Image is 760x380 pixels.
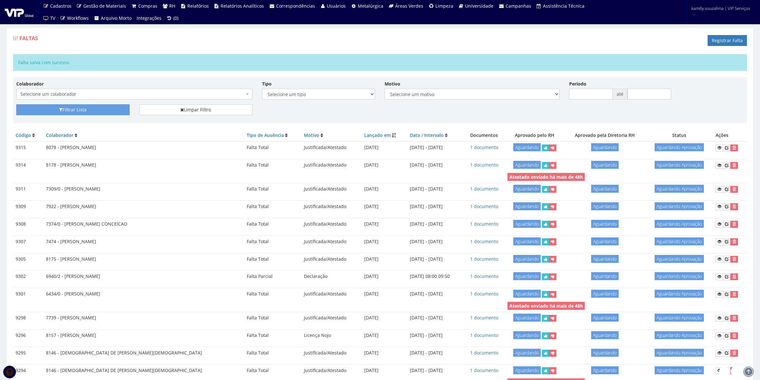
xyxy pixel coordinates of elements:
[655,237,704,245] span: Aguardando Aprovação
[262,81,272,87] label: Tipo
[591,143,619,151] span: Aguardando
[513,290,541,298] span: Aguardando
[13,347,43,359] td: 9295
[13,200,43,212] td: 9309
[301,312,362,324] td: Justificada/Atestado
[407,141,463,154] td: [DATE] - [DATE]
[435,3,453,9] span: Limpeza
[362,141,407,154] td: [DATE]
[67,15,89,21] span: Workflows
[407,218,463,230] td: [DATE] - [DATE]
[41,12,58,24] a: TV
[169,3,175,9] span: RH
[301,347,362,359] td: Justificada/Atestado
[301,235,362,248] td: Justificada/Atestado
[43,347,244,359] td: 8146 - [DEMOGRAPHIC_DATA] DE [PERSON_NAME][DEMOGRAPHIC_DATA]
[655,220,704,228] span: Aguardando Aprovação
[591,185,619,193] span: Aguardando
[164,12,181,24] a: (0)
[410,132,444,138] a: Data / Intervalo
[407,312,463,324] td: [DATE] - [DATE]
[407,271,463,283] td: [DATE] 08:00 09:50
[244,235,301,248] td: Falta Total
[470,186,498,192] a: 1 documento
[591,331,619,339] span: Aguardando
[655,185,704,193] span: Aguardando Aprovação
[543,3,584,9] span: Assistência Técnica
[362,183,407,195] td: [DATE]
[101,15,132,21] span: Arquivo Morto
[470,162,498,168] a: 1 documento
[13,183,43,195] td: 9311
[513,143,541,151] span: Aguardando
[509,303,583,309] strong: Atestado enviado há mais de 48h
[138,3,157,9] span: Compras
[655,161,704,169] span: Aguardando Aprovação
[187,3,209,9] span: Relatórios
[43,288,244,300] td: 6434/0 - [PERSON_NAME]
[655,331,704,339] span: Aguardando Aprovação
[301,183,362,195] td: Justificada/Atestado
[304,132,319,138] a: Motivo
[43,200,244,212] td: 7922 - [PERSON_NAME]
[301,364,362,376] td: Justificada/Atestado
[362,347,407,359] td: [DATE]
[301,288,362,300] td: Justificada/Atestado
[16,104,130,115] button: Filtrar Lista
[364,132,391,138] a: Lançado em
[362,271,407,283] td: [DATE]
[244,253,301,265] td: Falta Total
[43,141,244,154] td: 8078 - [PERSON_NAME]
[362,235,407,248] td: [DATE]
[244,288,301,300] td: Falta Total
[244,364,301,376] td: Falta Total
[301,253,362,265] td: Justificada/Atestado
[13,329,43,341] td: 9296
[407,364,463,376] td: [DATE] - [DATE]
[43,253,244,265] td: 8175 - [PERSON_NAME]
[613,89,628,100] span: até
[591,255,619,263] span: Aguardando
[43,329,244,341] td: 8157 - [PERSON_NAME]
[513,366,541,374] span: Aguardando
[655,202,704,210] span: Aguardando Aprovação
[645,130,713,141] th: Status
[301,329,362,341] td: Licença Nojo
[139,104,252,115] a: Limpar Filtro
[385,81,400,87] label: Motivo
[221,3,264,9] span: Relatórios Analíticos
[50,15,55,21] span: TV
[16,81,44,87] label: Colaborador
[58,12,92,24] a: Workflows
[16,132,31,138] a: Código
[470,332,498,338] a: 1 documento
[591,290,619,298] span: Aguardando
[407,159,463,171] td: [DATE] - [DATE]
[591,272,619,280] span: Aguardando
[513,255,541,263] span: Aguardando
[301,271,362,283] td: Declaração
[244,183,301,195] td: Falta Total
[591,314,619,322] span: Aguardando
[407,200,463,212] td: [DATE] - [DATE]
[358,3,383,9] span: Metalúrgica
[362,364,407,376] td: [DATE]
[43,312,244,324] td: 7739 - [PERSON_NAME]
[244,347,301,359] td: Falta Total
[407,235,463,248] td: [DATE] - [DATE]
[407,288,463,300] td: [DATE] - [DATE]
[301,218,362,230] td: Justificada/Atestado
[655,366,704,374] span: Aguardando Aprovação
[301,159,362,171] td: Justificada/Atestado
[244,218,301,230] td: Falta Total
[591,349,619,357] span: Aguardando
[50,3,71,9] span: Cadastros
[247,132,284,138] a: Tipo de Ausência
[16,89,252,100] span: Selecione um colaborador
[655,255,704,263] span: Aguardando Aprovação
[564,130,645,141] th: Aprovado pela Diretoria RH
[569,81,586,87] label: Período
[173,15,178,21] span: (0)
[43,364,244,376] td: 8146 - [DEMOGRAPHIC_DATA] DE [PERSON_NAME][DEMOGRAPHIC_DATA]
[513,314,541,322] span: Aguardando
